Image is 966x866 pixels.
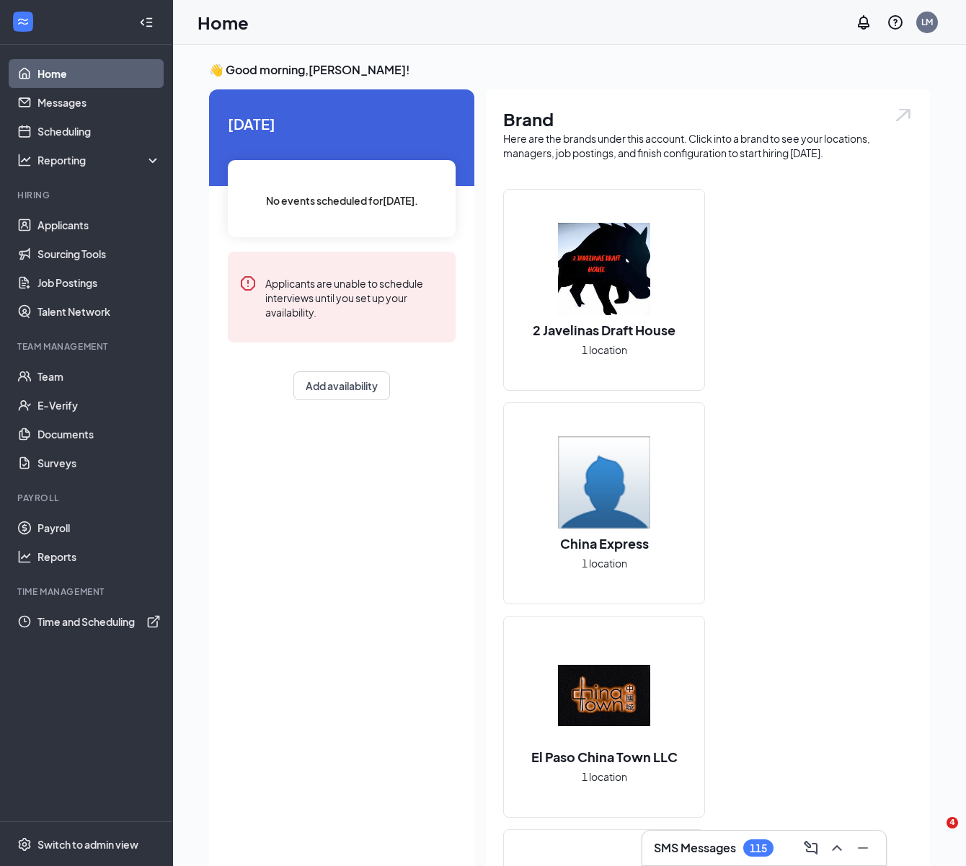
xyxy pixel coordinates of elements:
svg: QuestionInfo [887,14,904,31]
span: 1 location [582,769,627,785]
div: Here are the brands under this account. Click into a brand to see your locations, managers, job p... [503,131,913,160]
h2: China Express [546,534,663,552]
div: LM [921,16,933,28]
a: Documents [37,420,161,449]
svg: Settings [17,837,32,852]
svg: WorkstreamLogo [16,14,30,29]
iframe: Intercom live chat [917,817,952,852]
span: [DATE] [228,112,456,135]
a: Team [37,362,161,391]
svg: Analysis [17,153,32,167]
div: Hiring [17,189,158,201]
h1: Home [198,10,249,35]
a: Sourcing Tools [37,239,161,268]
img: China Express [558,436,650,529]
div: Applicants are unable to schedule interviews until you set up your availability. [265,275,444,319]
h2: 2 Javelinas Draft House [518,321,690,339]
span: 4 [947,817,958,829]
h1: Brand [503,107,913,131]
img: El Paso China Town LLC [558,650,650,742]
a: Applicants [37,211,161,239]
a: Time and SchedulingExternalLink [37,607,161,636]
a: Job Postings [37,268,161,297]
a: Surveys [37,449,161,477]
svg: Notifications [855,14,872,31]
a: Talent Network [37,297,161,326]
div: Reporting [37,153,161,167]
h3: SMS Messages [654,840,736,856]
span: 1 location [582,555,627,571]
a: E-Verify [37,391,161,420]
h2: El Paso China Town LLC [517,748,692,766]
svg: Error [239,275,257,292]
svg: Collapse [139,15,154,30]
a: Reports [37,542,161,571]
svg: ComposeMessage [802,839,820,857]
div: TIME MANAGEMENT [17,586,158,598]
img: open.6027fd2a22e1237b5b06.svg [894,107,913,123]
a: Payroll [37,513,161,542]
a: Home [37,59,161,88]
img: 2 Javelinas Draft House [558,223,650,315]
button: ChevronUp [825,836,848,860]
svg: Minimize [854,839,872,857]
a: Scheduling [37,117,161,146]
button: Minimize [851,836,874,860]
div: 115 [750,842,767,854]
span: 1 location [582,342,627,358]
svg: ChevronUp [828,839,846,857]
a: Messages [37,88,161,117]
button: Add availability [293,371,390,400]
div: Payroll [17,492,158,504]
div: Switch to admin view [37,837,138,852]
div: Team Management [17,340,158,353]
h3: 👋 Good morning, [PERSON_NAME] ! [209,62,930,78]
span: No events scheduled for [DATE] . [266,193,418,208]
button: ComposeMessage [799,836,823,860]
